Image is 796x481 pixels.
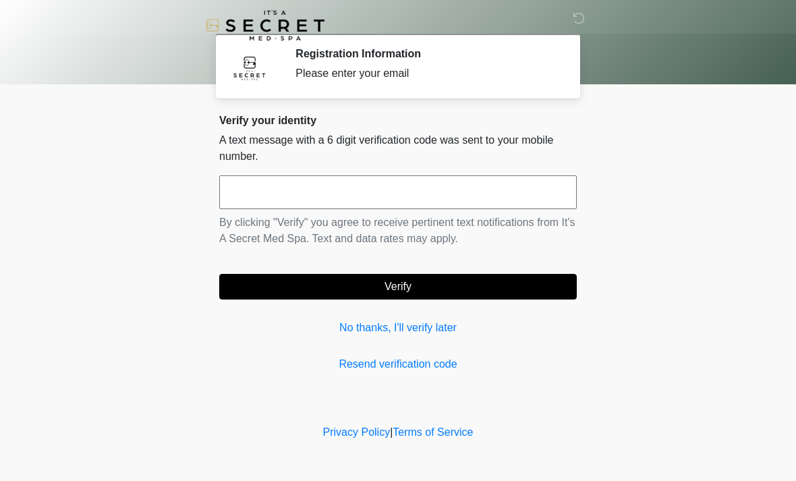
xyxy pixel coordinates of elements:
[390,426,393,438] a: |
[219,132,577,165] p: A text message with a 6 digit verification code was sent to your mobile number.
[295,47,557,60] h2: Registration Information
[323,426,391,438] a: Privacy Policy
[393,426,473,438] a: Terms of Service
[219,356,577,372] a: Resend verification code
[295,65,557,82] div: Please enter your email
[219,274,577,300] button: Verify
[229,47,270,88] img: Agent Avatar
[206,10,324,40] img: It's A Secret Med Spa Logo
[219,320,577,336] a: No thanks, I'll verify later
[219,215,577,247] p: By clicking "Verify" you agree to receive pertinent text notifications from It's A Secret Med Spa...
[219,114,577,127] h2: Verify your identity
